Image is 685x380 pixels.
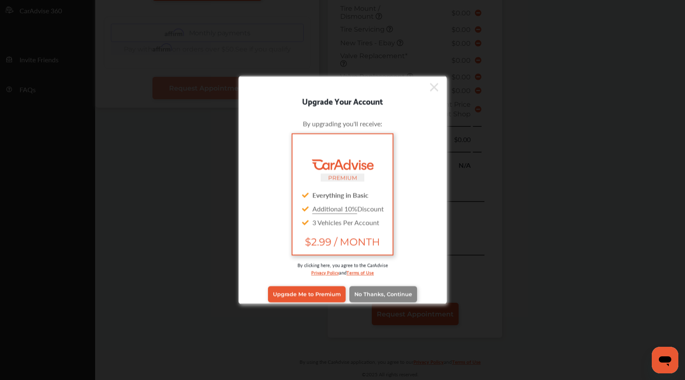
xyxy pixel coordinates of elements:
[354,291,412,297] span: No Thanks, Continue
[273,291,341,297] span: Upgrade Me to Premium
[251,118,434,128] div: By upgrading you'll receive:
[239,94,447,107] div: Upgrade Your Account
[328,174,357,181] small: PREMIUM
[652,347,678,373] iframe: Button to launch messaging window
[312,203,357,213] u: Additional 10%
[251,261,434,284] div: By clicking here, you agree to the CarAdvise and
[299,215,385,229] div: 3 Vehicles Per Account
[349,286,417,302] a: No Thanks, Continue
[268,286,346,302] a: Upgrade Me to Premium
[312,203,384,213] span: Discount
[346,268,374,276] a: Terms of Use
[299,235,385,248] span: $2.99 / MONTH
[311,268,339,276] a: Privacy Policy
[312,190,368,199] strong: Everything in Basic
